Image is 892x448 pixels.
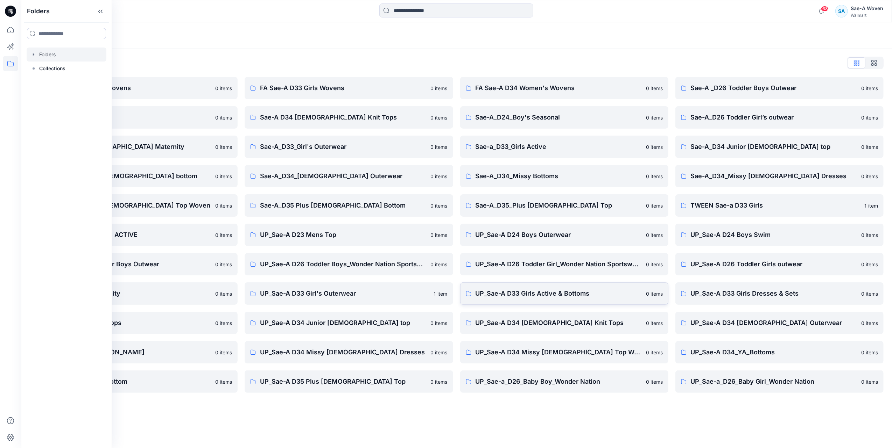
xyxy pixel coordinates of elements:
[691,113,857,122] p: Sae-A_D26 Toddler Girl’s outwear
[29,253,238,275] a: UP_Sae-A D26 Toddler Boys Outwear0 items
[45,318,211,328] p: UP_Sae-A D33 Girls Tops
[646,290,663,297] p: 0 items
[431,114,448,121] p: 0 items
[646,202,663,209] p: 0 items
[861,173,878,180] p: 0 items
[29,341,238,363] a: UP_Sae-A D34 [PERSON_NAME]0 items
[646,85,663,92] p: 0 items
[215,143,232,151] p: 0 items
[29,106,238,129] a: Sae-A D23 Mens Top0 items
[675,370,884,393] a: UP_Sae-a_D26_Baby Girl_Wonder Nation0 items
[260,201,426,210] p: Sae-A_D35 Plus [DEMOGRAPHIC_DATA] Bottom
[861,290,878,297] p: 0 items
[215,85,232,92] p: 0 items
[476,377,642,386] p: UP_Sae-a_D26_Baby Boy_Wonder Nation
[460,253,668,275] a: UP_Sae-A D26 Toddler Girl_Wonder Nation Sportswear0 items
[29,282,238,305] a: UP_Sae-A D29 Maternity0 items
[215,231,232,239] p: 0 items
[260,113,426,122] p: Sae-A D34 [DEMOGRAPHIC_DATA] Knit Tops
[431,173,448,180] p: 0 items
[29,370,238,393] a: UP_Sae-A D35 Plus Bottom0 items
[460,312,668,334] a: UP_Sae-A D34 [DEMOGRAPHIC_DATA] Knit Tops0 items
[646,378,663,385] p: 0 items
[476,142,642,152] p: Sae-a_D33_Girls Active
[215,114,232,121] p: 0 items
[215,261,232,268] p: 0 items
[460,165,668,187] a: Sae-A_D34_Missy Bottoms0 items
[260,171,426,181] p: Sae-A_D34_[DEMOGRAPHIC_DATA] Outerwear
[691,142,857,152] p: Sae-A_D34 Junior [DEMOGRAPHIC_DATA] top
[675,282,884,305] a: UP_Sae-A D33 Girls Dresses & Sets0 items
[215,349,232,356] p: 0 items
[460,106,668,129] a: Sae-A_D24_Boy's Seasonal0 items
[675,106,884,129] a: Sae-A_D26 Toddler Girl’s outwear0 items
[476,83,642,93] p: FA Sae-A D34 Women's Wovens
[260,318,426,328] p: UP_Sae-A D34 Junior [DEMOGRAPHIC_DATA] top
[691,318,857,328] p: UP_Sae-A D34 [DEMOGRAPHIC_DATA] Outerwear
[215,290,232,297] p: 0 items
[675,77,884,99] a: Sae-A _D26 Toddler Boys Outwear0 items
[260,289,429,298] p: UP_Sae-A D33 Girl's Outerwear
[476,201,642,210] p: Sae-A_D35_Plus [DEMOGRAPHIC_DATA] Top
[29,77,238,99] a: FA Sae-A D24 Boys Wovens0 items
[245,341,453,363] a: UP_Sae-A D34 Missy [DEMOGRAPHIC_DATA] Dresses0 items
[861,143,878,151] p: 0 items
[675,224,884,246] a: UP_Sae-A D24 Boys Swim0 items
[851,13,883,18] div: Walmart
[29,136,238,158] a: Sae-A_D30-[DEMOGRAPHIC_DATA] Maternity0 items
[646,143,663,151] p: 0 items
[691,171,857,181] p: Sae-A_D34_Missy [DEMOGRAPHIC_DATA] Dresses
[835,5,848,17] div: SA
[460,224,668,246] a: UP_Sae-A D24 Boys Outerwear0 items
[476,289,642,298] p: UP_Sae-A D33 Girls Active & Bottoms
[691,289,857,298] p: UP_Sae-A D33 Girls Dresses & Sets
[260,259,426,269] p: UP_Sae-A D26 Toddler Boys_Wonder Nation Sportswear
[861,378,878,385] p: 0 items
[215,378,232,385] p: 0 items
[675,136,884,158] a: Sae-A_D34 Junior [DEMOGRAPHIC_DATA] top0 items
[851,4,883,13] div: Sae-A Woven
[260,377,426,386] p: UP_Sae-A D35 Plus [DEMOGRAPHIC_DATA] Top
[646,231,663,239] p: 0 items
[861,114,878,121] p: 0 items
[245,194,453,217] a: Sae-A_D35 Plus [DEMOGRAPHIC_DATA] Bottom0 items
[29,194,238,217] a: Sae-A_D34_Missy [DEMOGRAPHIC_DATA] Top Woven0 items
[245,165,453,187] a: Sae-A_D34_[DEMOGRAPHIC_DATA] Outerwear0 items
[29,312,238,334] a: UP_Sae-A D33 Girls Tops0 items
[434,290,448,297] p: 1 item
[29,165,238,187] a: Sae-A_D34_Junior [DEMOGRAPHIC_DATA] bottom0 items
[821,6,829,12] span: 68
[476,318,642,328] p: UP_Sae-A D34 [DEMOGRAPHIC_DATA] Knit Tops
[460,341,668,363] a: UP_Sae-A D34 Missy [DEMOGRAPHIC_DATA] Top Woven0 items
[431,261,448,268] p: 0 items
[39,64,65,73] p: Collections
[245,370,453,393] a: UP_Sae-A D35 Plus [DEMOGRAPHIC_DATA] Top0 items
[861,85,878,92] p: 0 items
[245,312,453,334] a: UP_Sae-A D34 Junior [DEMOGRAPHIC_DATA] top0 items
[691,83,857,93] p: Sae-A _D26 Toddler Boys Outwear
[260,142,426,152] p: Sae-A_D33_Girl's Outerwear
[45,259,211,269] p: UP_Sae-A D26 Toddler Boys Outwear
[675,165,884,187] a: Sae-A_D34_Missy [DEMOGRAPHIC_DATA] Dresses0 items
[691,347,857,357] p: UP_Sae-A D34_YA_Bottoms
[476,113,642,122] p: Sae-A_D24_Boy's Seasonal
[675,341,884,363] a: UP_Sae-A D34_YA_Bottoms0 items
[245,77,453,99] a: FA Sae-A D33 Girls Wovens0 items
[29,224,238,246] a: UP_SAE-A D23 MEN'S ACTIVE0 items
[245,253,453,275] a: UP_Sae-A D26 Toddler Boys_Wonder Nation Sportswear0 items
[675,312,884,334] a: UP_Sae-A D34 [DEMOGRAPHIC_DATA] Outerwear0 items
[691,377,857,386] p: UP_Sae-a_D26_Baby Girl_Wonder Nation
[431,349,448,356] p: 0 items
[45,83,211,93] p: FA Sae-A D24 Boys Wovens
[861,319,878,327] p: 0 items
[431,378,448,385] p: 0 items
[431,85,448,92] p: 0 items
[476,259,642,269] p: UP_Sae-A D26 Toddler Girl_Wonder Nation Sportswear
[691,201,860,210] p: TWEEN Sae-a D33 Girls
[215,173,232,180] p: 0 items
[45,347,211,357] p: UP_Sae-A D34 [PERSON_NAME]
[260,347,426,357] p: UP_Sae-A D34 Missy [DEMOGRAPHIC_DATA] Dresses
[431,231,448,239] p: 0 items
[476,171,642,181] p: Sae-A_D34_Missy Bottoms
[260,83,426,93] p: FA Sae-A D33 Girls Wovens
